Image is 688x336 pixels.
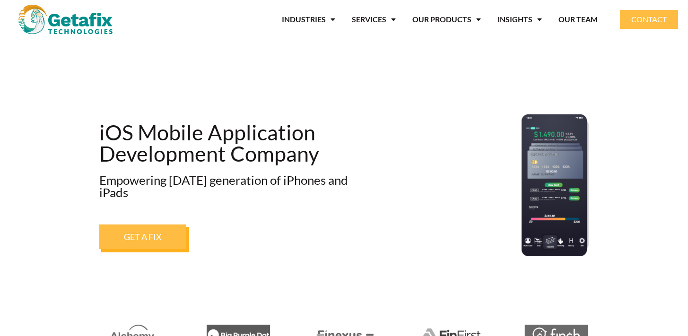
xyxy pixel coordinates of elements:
nav: Menu [135,9,598,30]
img: web and mobile application development company [18,5,113,34]
img: Ios App Development Services [522,114,589,256]
span: CONTACT [631,16,667,23]
a: GET A FIX [99,224,186,249]
a: INSIGHTS [497,9,542,30]
a: CONTACT [620,10,678,29]
span: GET A FIX [124,233,162,241]
a: OUR TEAM [558,9,598,30]
a: INDUSTRIES [282,9,335,30]
a: OUR PRODUCTS [412,9,481,30]
h1: iOS Mobile Application Development Company [99,122,364,164]
h2: Empowering [DATE] generation of iPhones and iPads [99,174,364,198]
a: SERVICES [352,9,396,30]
